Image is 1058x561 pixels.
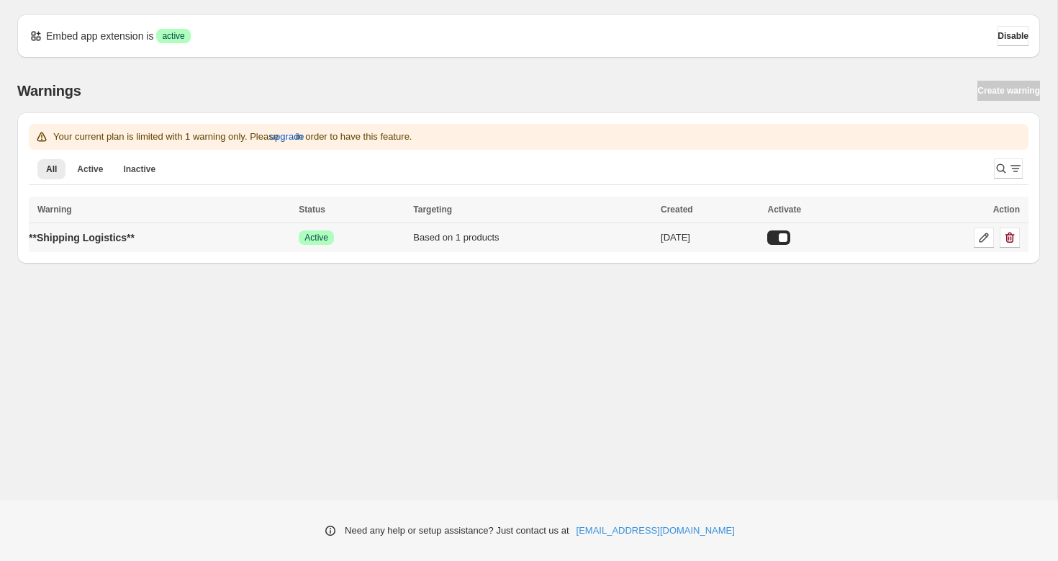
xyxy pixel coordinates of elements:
span: Action [993,205,1020,215]
p: **Shipping Logistics** [29,230,135,245]
span: active [162,30,184,42]
h2: Warnings [17,82,81,99]
p: Your current plan is limited with 1 warning only. Please in order to have this feature. [53,130,412,144]
span: Status [299,205,325,215]
a: [EMAIL_ADDRESS][DOMAIN_NAME] [577,524,735,538]
button: upgrade [270,125,304,148]
span: Created [661,205,693,215]
button: Search and filter results [994,158,1023,179]
span: Active [77,163,103,175]
p: Embed app extension is [46,29,153,43]
span: Active [304,232,328,243]
div: Based on 1 products [413,230,652,245]
span: Inactive [123,163,155,175]
button: Disable [998,26,1028,46]
span: Disable [998,30,1028,42]
span: Activate [767,205,801,215]
a: **Shipping Logistics** [29,226,135,249]
span: upgrade [270,130,304,144]
div: [DATE] [661,230,759,245]
span: All [46,163,57,175]
span: Targeting [413,205,452,215]
span: Warning [37,205,72,215]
